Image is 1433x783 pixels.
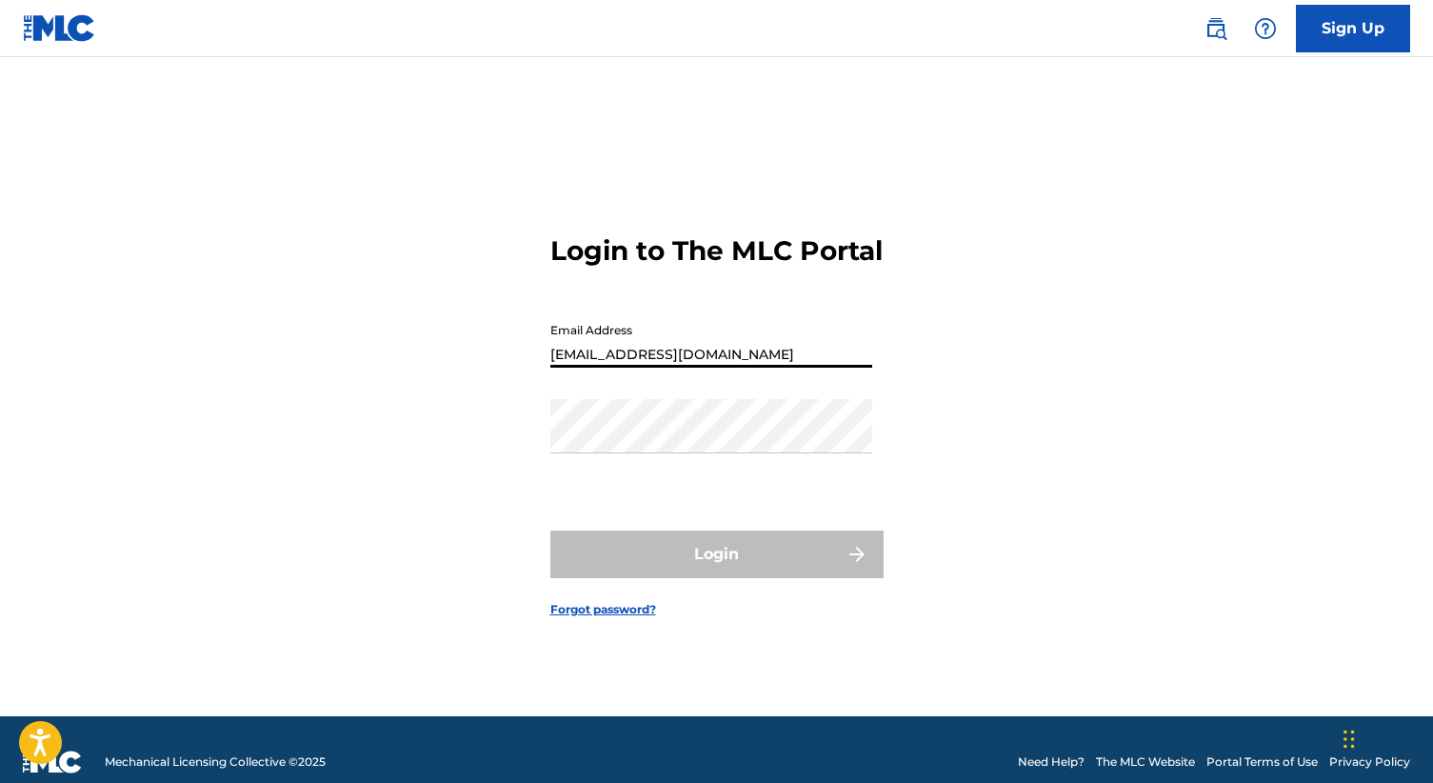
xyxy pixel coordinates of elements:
[105,753,326,771] span: Mechanical Licensing Collective © 2025
[1246,10,1284,48] div: Help
[1197,10,1235,48] a: Public Search
[1343,711,1355,768] div: Drag
[23,14,96,42] img: MLC Logo
[1204,17,1227,40] img: search
[1096,753,1195,771] a: The MLC Website
[1329,753,1410,771] a: Privacy Policy
[550,234,883,268] h3: Login to The MLC Portal
[1296,5,1410,52] a: Sign Up
[1338,692,1433,783] iframe: Chat Widget
[550,601,656,618] a: Forgot password?
[23,751,82,773] img: logo
[1254,17,1277,40] img: help
[1018,753,1085,771] a: Need Help?
[1206,753,1318,771] a: Portal Terms of Use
